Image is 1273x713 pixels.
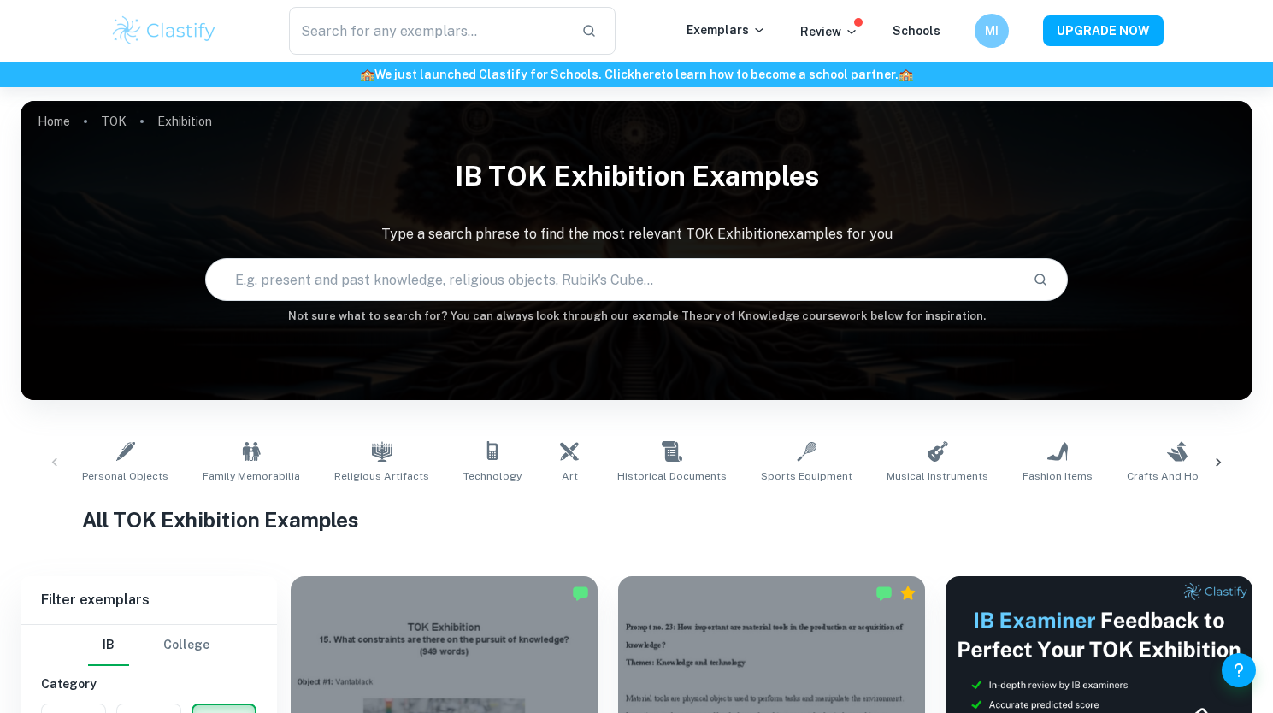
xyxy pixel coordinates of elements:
[334,468,429,484] span: Religious Artifacts
[761,468,852,484] span: Sports Equipment
[21,576,277,624] h6: Filter exemplars
[899,68,913,81] span: 🏫
[887,468,988,484] span: Musical Instruments
[21,308,1252,325] h6: Not sure what to search for? You can always look through our example Theory of Knowledge coursewo...
[3,65,1270,84] h6: We just launched Clastify for Schools. Click to learn how to become a school partner.
[800,22,858,41] p: Review
[289,7,569,55] input: Search for any exemplars...
[157,112,212,131] p: Exhibition
[163,625,209,666] button: College
[41,675,256,693] h6: Category
[562,468,578,484] span: Art
[893,24,940,38] a: Schools
[981,21,1001,40] h6: MI
[82,504,1191,535] h1: All TOK Exhibition Examples
[463,468,522,484] span: Technology
[38,109,70,133] a: Home
[88,625,209,666] div: Filter type choice
[1222,653,1256,687] button: Help and Feedback
[206,256,1019,303] input: E.g. present and past knowledge, religious objects, Rubik's Cube...
[1023,468,1093,484] span: Fashion Items
[1026,265,1055,294] button: Search
[899,585,916,602] div: Premium
[1043,15,1164,46] button: UPGRADE NOW
[88,625,129,666] button: IB
[21,224,1252,245] p: Type a search phrase to find the most relevant TOK Exhibition examples for you
[203,468,300,484] span: Family Memorabilia
[617,468,727,484] span: Historical Documents
[875,585,893,602] img: Marked
[572,585,589,602] img: Marked
[21,149,1252,203] h1: IB TOK Exhibition examples
[975,14,1009,48] button: MI
[634,68,661,81] a: here
[687,21,766,39] p: Exemplars
[1127,468,1227,484] span: Crafts and Hobbies
[82,468,168,484] span: Personal Objects
[110,14,219,48] img: Clastify logo
[101,109,127,133] a: TOK
[360,68,374,81] span: 🏫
